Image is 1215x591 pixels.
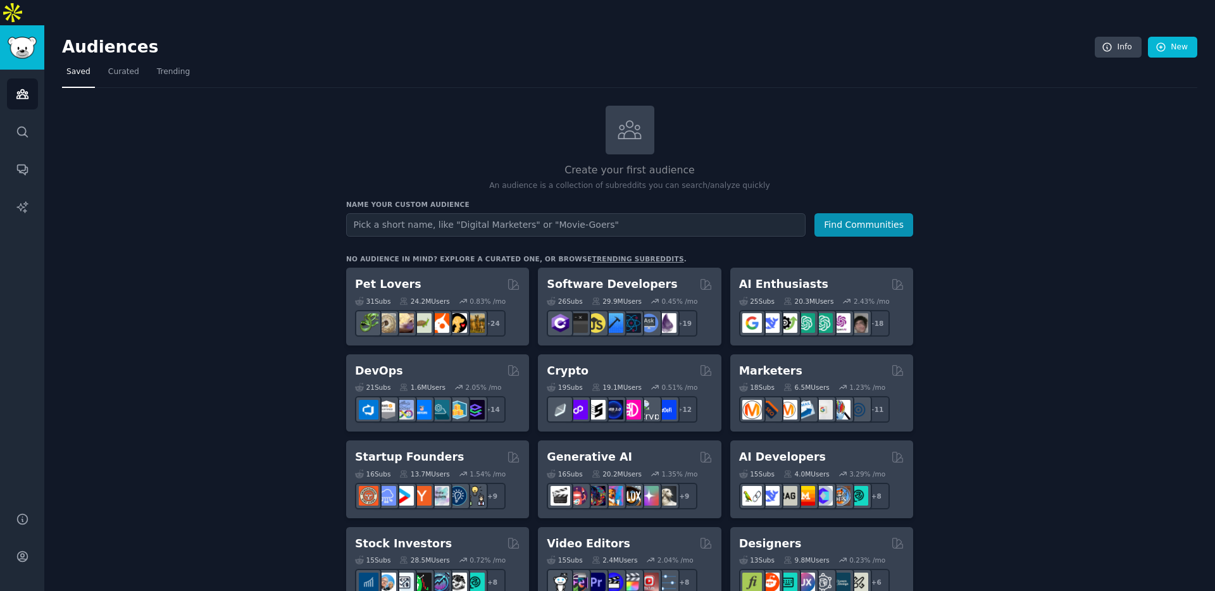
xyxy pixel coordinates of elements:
img: ArtificalIntelligence [849,313,868,333]
div: + 9 [671,483,697,509]
div: 19.1M Users [592,383,642,392]
img: AWS_Certified_Experts [377,400,396,420]
img: googleads [813,400,833,420]
img: defiblockchain [621,400,641,420]
img: DreamBooth [657,486,676,506]
div: 29.9M Users [592,297,642,306]
a: New [1148,37,1197,58]
img: cockatiel [430,313,449,333]
div: 21 Sub s [355,383,390,392]
img: iOSProgramming [604,313,623,333]
div: + 11 [863,396,890,423]
img: EntrepreneurRideAlong [359,486,378,506]
div: 19 Sub s [547,383,582,392]
div: 15 Sub s [547,556,582,564]
h2: Marketers [739,363,802,379]
img: MarketingResearch [831,400,850,420]
input: Pick a short name, like "Digital Marketers" or "Movie-Goers" [346,213,806,237]
img: ethfinance [551,400,570,420]
img: bigseo [760,400,780,420]
div: 31 Sub s [355,297,390,306]
div: 25 Sub s [739,297,775,306]
img: CryptoNews [639,400,659,420]
div: 2.4M Users [592,556,638,564]
img: defi_ [657,400,676,420]
h2: Startup Founders [355,449,464,465]
img: platformengineering [430,400,449,420]
img: growmybusiness [465,486,485,506]
img: DevOpsLinks [412,400,432,420]
img: Rag [778,486,797,506]
div: 4.0M Users [783,470,830,478]
a: Saved [62,62,95,88]
img: SaaS [377,486,396,506]
div: 13.7M Users [399,470,449,478]
img: ycombinator [412,486,432,506]
img: GummySearch logo [8,37,37,59]
img: OnlineMarketing [849,400,868,420]
div: 20.3M Users [783,297,833,306]
h2: Audiences [62,37,1095,58]
img: PlatformEngineers [465,400,485,420]
img: DeepSeek [760,313,780,333]
img: turtle [412,313,432,333]
div: No audience in mind? Explore a curated one, or browse . [346,254,687,263]
h2: Stock Investors [355,536,452,552]
h2: Crypto [547,363,589,379]
div: + 9 [479,483,506,509]
a: Curated [104,62,144,88]
button: Find Communities [814,213,913,237]
p: An audience is a collection of subreddits you can search/analyze quickly [346,180,913,192]
img: herpetology [359,313,378,333]
div: + 14 [479,396,506,423]
div: 13 Sub s [739,556,775,564]
h2: Video Editors [547,536,630,552]
img: leopardgeckos [394,313,414,333]
img: csharp [551,313,570,333]
span: Trending [157,66,190,78]
div: 1.35 % /mo [662,470,698,478]
img: chatgpt_prompts_ [813,313,833,333]
img: learnjavascript [586,313,606,333]
div: + 18 [863,310,890,337]
img: azuredevops [359,400,378,420]
span: Curated [108,66,139,78]
img: ethstaker [586,400,606,420]
div: 9.8M Users [783,556,830,564]
div: 0.23 % /mo [849,556,885,564]
div: 2.04 % /mo [657,556,694,564]
h2: AI Enthusiasts [739,277,828,292]
div: 2.05 % /mo [466,383,502,392]
img: AItoolsCatalog [778,313,797,333]
img: GoogleGeminiAI [742,313,762,333]
img: indiehackers [430,486,449,506]
div: 0.83 % /mo [470,297,506,306]
h2: Software Developers [547,277,677,292]
span: Saved [66,66,90,78]
img: software [568,313,588,333]
img: dogbreed [465,313,485,333]
div: 20.2M Users [592,470,642,478]
img: AskMarketing [778,400,797,420]
img: aivideo [551,486,570,506]
a: trending subreddits [592,255,683,263]
div: + 12 [671,396,697,423]
h2: Pet Lovers [355,277,421,292]
img: dalle2 [568,486,588,506]
h2: Create your first audience [346,163,913,178]
h2: AI Developers [739,449,826,465]
div: 3.29 % /mo [849,470,885,478]
img: AskComputerScience [639,313,659,333]
img: starryai [639,486,659,506]
img: OpenAIDev [831,313,850,333]
div: + 19 [671,310,697,337]
a: Trending [153,62,194,88]
img: 0xPolygon [568,400,588,420]
div: 1.6M Users [399,383,445,392]
div: 26 Sub s [547,297,582,306]
div: + 8 [863,483,890,509]
img: FluxAI [621,486,641,506]
img: MistralAI [795,486,815,506]
img: chatgpt_promptDesign [795,313,815,333]
div: 28.5M Users [399,556,449,564]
